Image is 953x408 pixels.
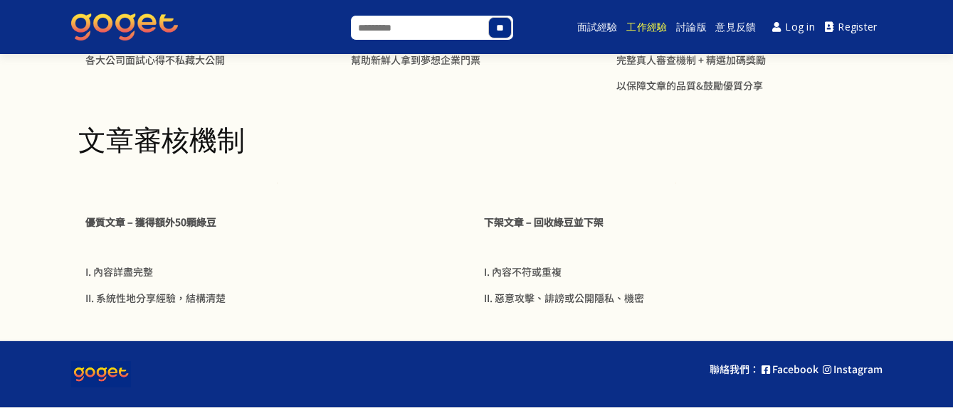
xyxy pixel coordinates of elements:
nav: Main menu [550,4,882,50]
a: Instagram [823,362,883,376]
a: Facebook [762,362,818,376]
p: 完整真人審查機制 + 精選加碼獎勵 [616,52,868,68]
p: II. 惡意攻擊、誹謗或公開隱私、機密 [484,290,868,306]
strong: 優質文章 – 獲得額外50顆綠豆 [85,215,216,229]
a: 面試經驗 [575,4,620,50]
strong: 下架文章 – 回收綠豆並下架 [484,215,604,229]
a: Log in [767,11,820,43]
p: II. 系統性地分享經驗，結構清楚 [85,290,470,306]
p: 聯絡我們： [710,362,759,376]
a: 工作經驗 [625,4,670,50]
img: GoGet [71,14,178,41]
img: goget-logo [71,361,131,387]
p: 幫助新鮮人拿到夢想企業門票 [351,52,602,68]
a: Register [820,11,883,43]
h1: 文章審核機制 [78,125,875,153]
a: 意見反饋 [714,4,759,50]
a: 討論版 [674,4,708,50]
p: 各大公司面試心得不私藏大公開 [85,52,337,68]
p: I. 內容不符或重複 [484,264,868,279]
p: I. 內容詳盡完整 [85,264,470,279]
p: 以保障文章的品質&鼓勵優質分享 [616,77,868,93]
